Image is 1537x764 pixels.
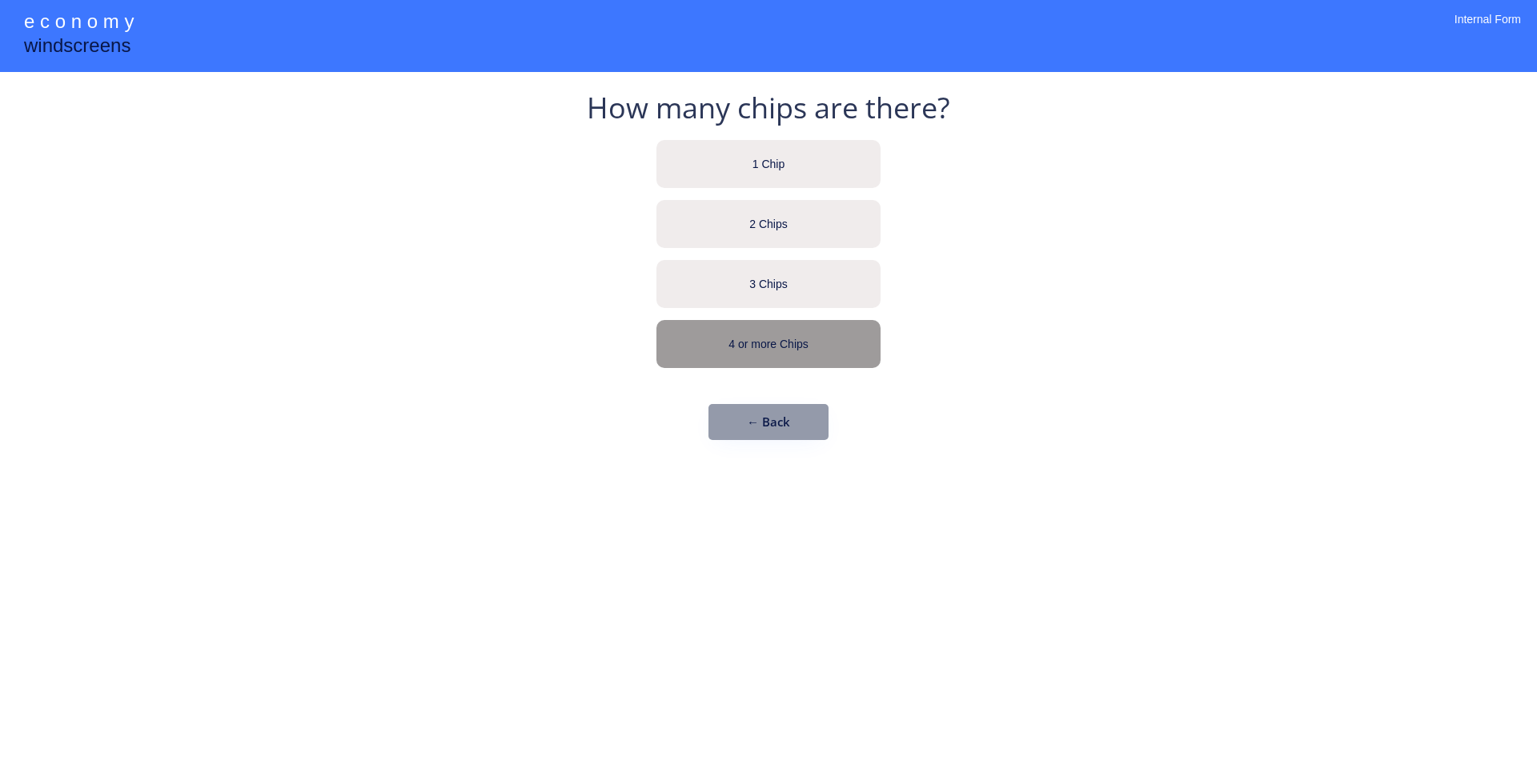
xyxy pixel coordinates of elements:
[24,8,134,38] div: e c o n o m y
[24,32,130,63] div: windscreens
[587,88,950,128] div: How many chips are there?
[720,337,817,353] div: 4 or more Chips
[720,217,817,233] div: 2 Chips
[708,404,829,440] button: ← Back
[1455,12,1521,48] div: Internal Form
[720,277,817,293] div: 3 Chips
[720,157,817,173] div: 1 Chip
